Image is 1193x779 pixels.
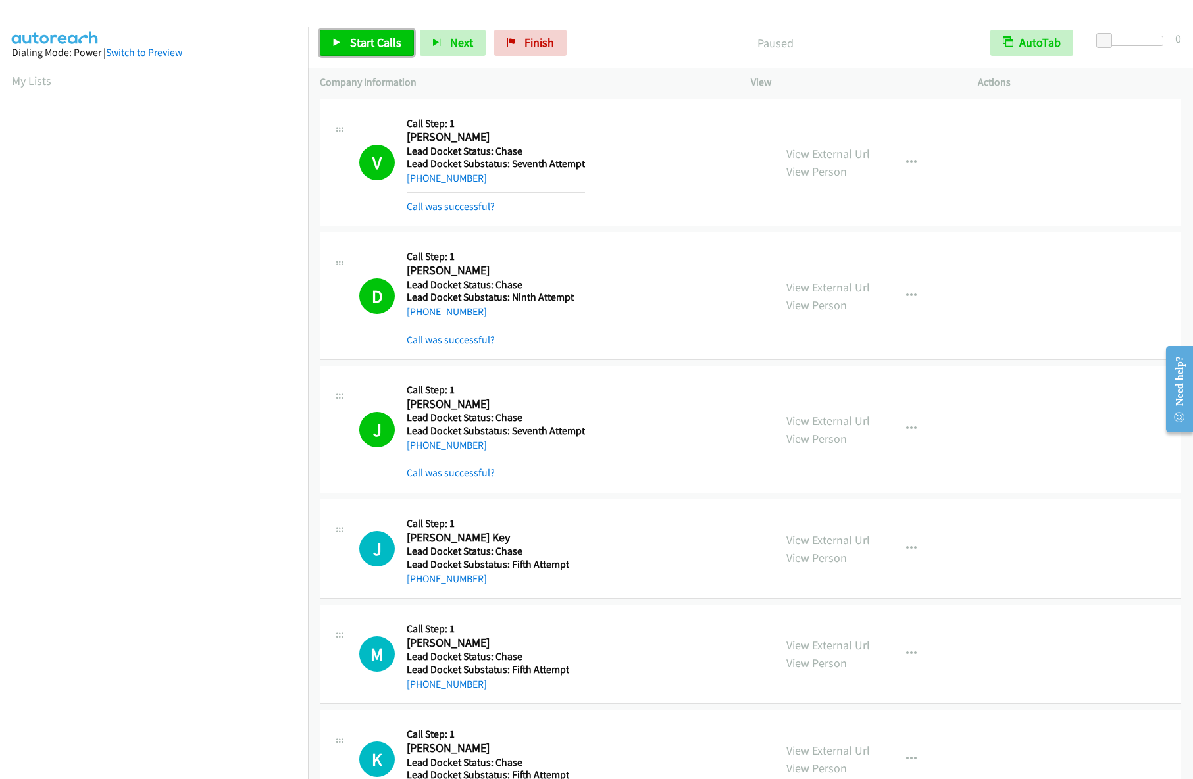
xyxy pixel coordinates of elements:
[1175,30,1181,47] div: 0
[407,250,582,263] h5: Call Step: 1
[359,531,395,566] div: The call is yet to be attempted
[1155,337,1193,441] iframe: Resource Center
[786,638,870,653] a: View External Url
[407,558,569,571] h5: Lead Docket Substatus: Fifth Attempt
[350,35,401,50] span: Start Calls
[786,550,847,565] a: View Person
[407,145,585,158] h5: Lead Docket Status: Chase
[12,101,308,726] iframe: Dialpad
[407,650,569,663] h5: Lead Docket Status: Chase
[524,35,554,50] span: Finish
[359,636,395,672] div: The call is yet to be attempted
[106,46,182,59] a: Switch to Preview
[407,466,495,479] a: Call was successful?
[786,431,847,446] a: View Person
[407,397,582,412] h2: [PERSON_NAME]
[407,728,569,741] h5: Call Step: 1
[359,278,395,314] h1: D
[407,117,585,130] h5: Call Step: 1
[359,636,395,672] h1: M
[407,678,487,690] a: [PHONE_NUMBER]
[407,756,569,769] h5: Lead Docket Status: Chase
[786,743,870,758] a: View External Url
[359,531,395,566] h1: J
[407,424,585,438] h5: Lead Docket Substatus: Seventh Attempt
[407,172,487,184] a: [PHONE_NUMBER]
[407,305,487,318] a: [PHONE_NUMBER]
[978,74,1181,90] p: Actions
[407,439,487,451] a: [PHONE_NUMBER]
[407,157,585,170] h5: Lead Docket Substatus: Seventh Attempt
[359,741,395,777] div: The call is yet to be attempted
[786,280,870,295] a: View External Url
[420,30,486,56] button: Next
[407,291,582,304] h5: Lead Docket Substatus: Ninth Attempt
[786,164,847,179] a: View Person
[359,145,395,180] h1: V
[786,532,870,547] a: View External Url
[786,413,870,428] a: View External Url
[584,34,967,52] p: Paused
[407,741,569,756] h2: [PERSON_NAME]
[786,761,847,776] a: View Person
[786,655,847,670] a: View Person
[407,530,569,545] h2: [PERSON_NAME] Key
[407,411,585,424] h5: Lead Docket Status: Chase
[407,622,569,636] h5: Call Step: 1
[407,384,585,397] h5: Call Step: 1
[450,35,473,50] span: Next
[407,130,582,145] h2: [PERSON_NAME]
[1103,36,1163,46] div: Delay between calls (in seconds)
[407,572,487,585] a: [PHONE_NUMBER]
[407,636,569,651] h2: [PERSON_NAME]
[407,334,495,346] a: Call was successful?
[320,30,414,56] a: Start Calls
[407,545,569,558] h5: Lead Docket Status: Chase
[12,73,51,88] a: My Lists
[786,146,870,161] a: View External Url
[407,263,582,278] h2: [PERSON_NAME]
[751,74,954,90] p: View
[407,200,495,213] a: Call was successful?
[990,30,1073,56] button: AutoTab
[359,412,395,447] h1: J
[320,74,727,90] p: Company Information
[407,663,569,676] h5: Lead Docket Substatus: Fifth Attempt
[407,278,582,291] h5: Lead Docket Status: Chase
[494,30,567,56] a: Finish
[786,297,847,313] a: View Person
[407,517,569,530] h5: Call Step: 1
[359,741,395,777] h1: K
[12,45,296,61] div: Dialing Mode: Power |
